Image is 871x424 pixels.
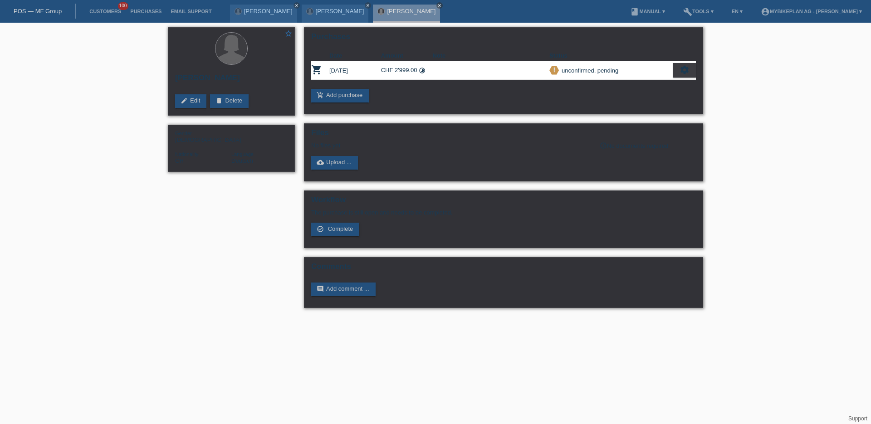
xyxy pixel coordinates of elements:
[381,50,433,61] th: Amount
[366,3,370,8] i: close
[317,92,324,99] i: add_shopping_cart
[437,3,442,8] i: close
[559,66,618,75] div: unconfirmed, pending
[294,3,299,8] i: close
[175,151,198,157] span: Nationality
[436,2,443,9] a: close
[761,7,770,16] i: account_circle
[166,9,216,14] a: Email Support
[311,128,696,142] h2: Files
[311,283,376,296] a: commentAdd comment ...
[311,32,696,46] h2: Purchases
[387,8,435,15] a: [PERSON_NAME]
[244,8,293,15] a: [PERSON_NAME]
[175,130,231,143] div: [DEMOGRAPHIC_DATA]
[215,97,223,104] i: delete
[85,9,126,14] a: Customers
[683,7,692,16] i: build
[311,195,696,209] h2: Workflow
[14,8,62,15] a: POS — MF Group
[328,225,353,232] span: Complete
[175,131,192,136] span: Gender
[329,50,381,61] th: Date
[317,159,324,166] i: cloud_upload
[311,209,696,216] p: The purchase is still open and needs to be completed.
[317,225,324,233] i: check_circle_outline
[848,415,867,422] a: Support
[311,142,588,149] div: No files yet
[311,89,369,102] a: add_shopping_cartAdd purchase
[551,67,558,73] i: priority_high
[679,9,718,14] a: buildTools ▾
[626,9,670,14] a: bookManual ▾
[365,2,371,9] a: close
[311,64,322,75] i: POSP00027575
[175,157,184,164] span: Switzerland
[210,94,249,108] a: deleteDelete
[118,2,129,10] span: 100
[126,9,166,14] a: Purchases
[600,142,607,149] i: info_outline
[316,8,364,15] a: [PERSON_NAME]
[756,9,866,14] a: account_circleMybikeplan AG - [PERSON_NAME] ▾
[600,142,696,149] div: No documents required
[727,9,747,14] a: EN ▾
[432,50,549,61] th: Note
[311,156,358,170] a: cloud_uploadUpload ...
[630,7,639,16] i: book
[311,262,696,276] h2: Comments
[284,29,293,39] a: star_border
[381,61,433,80] td: CHF 2'999.00
[175,73,288,87] h2: [PERSON_NAME]
[284,29,293,38] i: star_border
[231,157,253,164] span: Deutsch
[549,50,673,61] th: Status
[317,285,324,292] i: comment
[311,223,359,236] a: check_circle_outline Complete
[419,67,426,74] i: Instalments (48 instalments)
[294,2,300,9] a: close
[175,94,206,108] a: editEdit
[680,65,690,75] i: settings
[329,61,381,80] td: [DATE]
[231,151,254,157] span: Language
[181,97,188,104] i: edit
